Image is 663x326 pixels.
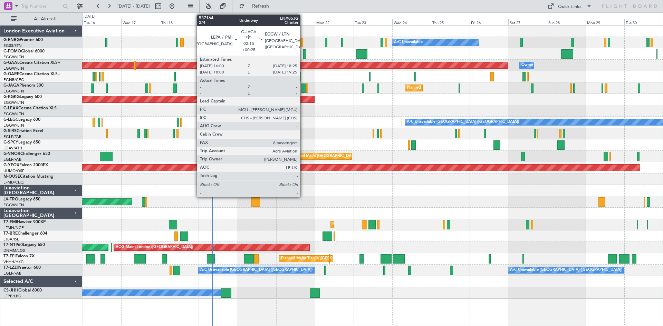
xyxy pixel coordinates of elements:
[3,231,47,236] a: T7-BREChallenger 604
[3,38,20,42] span: G-ENRG
[3,288,42,293] a: CS-JHHGlobal 6000
[3,106,57,110] a: G-LEAXCessna Citation XLS
[3,243,45,247] a: T7-N1960Legacy 650
[3,197,40,201] a: LX-TROLegacy 650
[236,1,277,12] button: Refresh
[3,220,17,224] span: T7-EMI
[3,123,24,128] a: EGGW/LTN
[3,38,43,42] a: G-ENRGPraetor 600
[3,61,60,65] a: G-GAALCessna Citation XLS+
[470,19,508,25] div: Fri 26
[544,1,595,12] button: Quick Links
[3,197,18,201] span: LX-TRO
[199,19,237,25] div: Fri 19
[3,77,24,82] a: EGNR/CEG
[18,17,73,21] span: All Aircraft
[3,118,18,122] span: G-LEGC
[508,19,547,25] div: Sat 27
[200,117,229,127] div: A/C Unavailable
[3,95,42,99] a: G-KGKGLegacy 600
[3,49,21,53] span: G-FOMO
[291,151,400,161] div: Planned Maint [GEOGRAPHIC_DATA] ([GEOGRAPHIC_DATA])
[8,13,75,24] button: All Aircraft
[3,220,46,224] a: T7-EMIHawker 900XP
[84,14,95,20] div: [DATE]
[21,1,61,11] input: Trip Number
[3,95,20,99] span: G-KGKG
[3,66,24,71] a: EGGW/LTN
[200,265,313,275] div: A/C Unavailable [GEOGRAPHIC_DATA] ([GEOGRAPHIC_DATA])
[3,254,16,258] span: T7-FFI
[3,163,48,167] a: G-YFOXFalcon 2000EX
[3,55,24,60] a: EGGW/LTN
[3,129,17,133] span: G-SIRS
[3,168,24,174] a: UUMO/OSF
[558,3,582,10] div: Quick Links
[83,19,121,25] div: Tue 16
[431,19,470,25] div: Thu 25
[160,19,199,25] div: Thu 18
[3,134,21,139] a: EGLF/FAB
[3,271,21,276] a: EGLF/FAB
[3,225,24,230] a: LFMN/NCE
[521,60,533,70] div: Owner
[3,43,22,48] a: EGSS/STN
[407,83,516,93] div: Planned Maint [GEOGRAPHIC_DATA] ([GEOGRAPHIC_DATA])
[3,72,60,76] a: G-GARECessna Citation XLS+
[3,83,44,88] a: G-JAGAPhenom 300
[3,248,25,253] a: DNMM/LOS
[3,111,24,117] a: EGGW/LTN
[3,266,18,270] span: T7-LZZI
[3,266,41,270] a: T7-LZZIPraetor 600
[3,237,19,242] a: LTBA/ISL
[3,89,24,94] a: EGGW/LTN
[3,106,18,110] span: G-LEAX
[3,163,19,167] span: G-YFOX
[3,100,24,105] a: EGGW/LTN
[3,140,18,145] span: G-SPCY
[3,118,40,122] a: G-LEGCLegacy 600
[3,146,22,151] a: LGAV/ATH
[116,242,193,253] div: AOG Maint London ([GEOGRAPHIC_DATA])
[3,231,18,236] span: T7-BRE
[3,61,19,65] span: G-GAAL
[392,19,431,25] div: Wed 24
[333,219,398,230] div: Planned Maint [GEOGRAPHIC_DATA]
[3,202,24,208] a: EGGW/LTN
[3,294,21,299] a: LFPB/LBG
[3,49,45,53] a: G-FOMOGlobal 6000
[3,243,23,247] span: T7-N1960
[246,4,275,9] span: Refresh
[3,259,24,265] a: VHHH/HKG
[3,254,35,258] a: T7-FFIFalcon 7X
[3,180,23,185] a: LFMD/CEQ
[3,83,19,88] span: G-JAGA
[3,288,18,293] span: CS-JHH
[547,19,586,25] div: Sun 28
[117,3,150,9] span: [DATE] - [DATE]
[3,152,20,156] span: G-VNOR
[354,19,392,25] div: Tue 23
[510,265,622,275] div: A/C Unavailable [GEOGRAPHIC_DATA] ([GEOGRAPHIC_DATA])
[3,157,21,162] a: EGLF/FAB
[281,254,362,264] div: Planned Maint Tianjin ([GEOGRAPHIC_DATA])
[407,117,519,127] div: A/C Unavailable [GEOGRAPHIC_DATA] ([GEOGRAPHIC_DATA])
[315,19,354,25] div: Mon 22
[3,129,43,133] a: G-SIRSCitation Excel
[586,19,624,25] div: Mon 29
[3,152,50,156] a: G-VNORChallenger 650
[624,19,663,25] div: Tue 30
[3,175,20,179] span: M-OUSE
[3,140,40,145] a: G-SPCYLegacy 650
[3,72,19,76] span: G-GARE
[276,19,315,25] div: Sun 21
[121,19,160,25] div: Wed 17
[237,19,276,25] div: Sat 20
[3,175,54,179] a: M-OUSECitation Mustang
[394,37,423,48] div: A/C Unavailable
